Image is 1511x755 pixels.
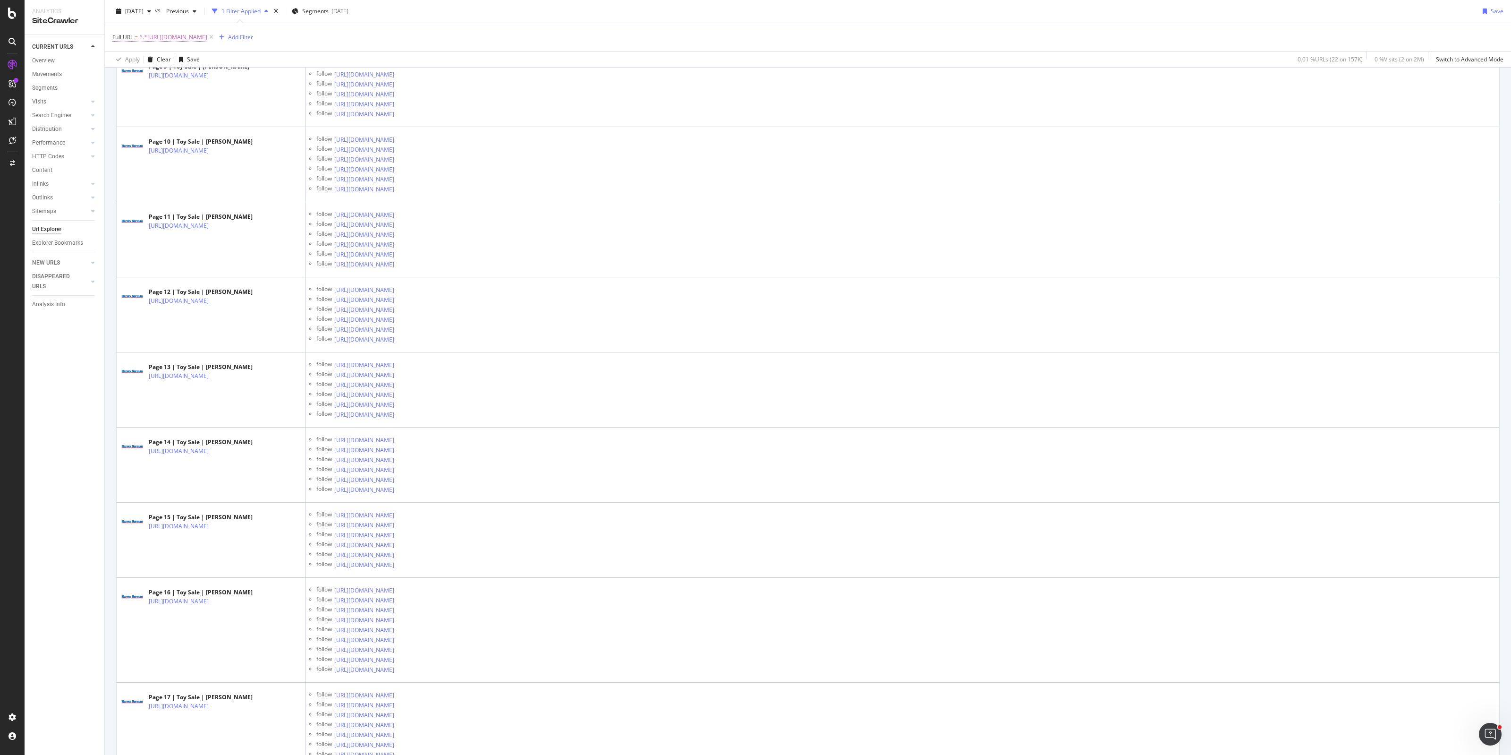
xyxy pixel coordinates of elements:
div: Url Explorer [32,224,61,234]
div: Page 17 | Toy Sale | [PERSON_NAME] [149,693,253,702]
a: Explorer Bookmarks [32,238,98,248]
div: follow [316,69,332,79]
a: [URL][DOMAIN_NAME] [334,711,394,720]
a: [URL][DOMAIN_NAME] [334,410,394,420]
button: Save [1479,4,1503,19]
a: Movements [32,69,98,79]
div: follow [316,595,332,605]
div: times [272,7,280,16]
img: main image [120,291,144,303]
a: [URL][DOMAIN_NAME] [334,175,394,184]
div: DISAPPEARED URLS [32,272,80,292]
div: follow [316,445,332,455]
a: [URL][DOMAIN_NAME] [334,70,394,79]
a: [URL][DOMAIN_NAME] [334,606,394,615]
img: main image [120,516,144,528]
span: = [135,33,138,41]
button: Save [175,52,200,67]
a: [URL][DOMAIN_NAME] [149,221,209,231]
a: Content [32,165,98,175]
a: [URL][DOMAIN_NAME] [334,730,394,740]
div: follow [316,89,332,99]
span: vs [155,6,162,14]
a: [URL][DOMAIN_NAME] [334,740,394,750]
a: Distribution [32,124,88,134]
div: Search Engines [32,111,71,120]
button: [DATE] [112,4,155,19]
div: Save [187,55,200,63]
a: [URL][DOMAIN_NAME] [334,475,394,485]
button: Previous [162,4,200,19]
iframe: Intercom live chat [1479,723,1502,746]
a: [URL][DOMAIN_NAME] [334,295,394,305]
div: follow [316,325,332,335]
a: Sitemaps [32,206,88,216]
div: follow [316,335,332,344]
a: Analysis Info [32,300,98,309]
a: Segments [32,83,98,93]
span: Previous [162,7,189,15]
div: follow [316,135,332,145]
div: Explorer Bookmarks [32,238,83,248]
a: [URL][DOMAIN_NAME] [334,305,394,315]
a: [URL][DOMAIN_NAME] [334,560,394,570]
div: Page 16 | Toy Sale | [PERSON_NAME] [149,588,253,597]
div: follow [316,400,332,410]
div: follow [316,655,332,665]
a: [URL][DOMAIN_NAME] [149,522,209,531]
a: [URL][DOMAIN_NAME] [149,296,209,306]
div: NEW URLS [32,258,60,268]
div: Inlinks [32,179,49,189]
div: follow [316,615,332,625]
div: Content [32,165,52,175]
a: [URL][DOMAIN_NAME] [334,701,394,710]
div: follow [316,740,332,750]
a: HTTP Codes [32,152,88,162]
div: follow [316,210,332,220]
a: [URL][DOMAIN_NAME] [334,285,394,295]
div: follow [316,720,332,730]
a: [URL][DOMAIN_NAME] [334,550,394,560]
div: follow [316,305,332,315]
a: [URL][DOMAIN_NAME] [149,446,209,456]
a: [URL][DOMAIN_NAME] [334,635,394,645]
div: follow [316,174,332,184]
a: [URL][DOMAIN_NAME] [149,702,209,711]
a: Url Explorer [32,224,98,234]
div: follow [316,710,332,720]
a: [URL][DOMAIN_NAME] [334,521,394,530]
div: Switch to Advanced Mode [1436,55,1503,63]
div: Page 12 | Toy Sale | [PERSON_NAME] [149,288,253,296]
div: follow [316,230,332,240]
a: Inlinks [32,179,88,189]
a: [URL][DOMAIN_NAME] [149,597,209,606]
div: 0 % Visits ( 2 on 2M ) [1375,55,1424,63]
div: follow [316,550,332,560]
div: follow [316,540,332,550]
div: Apply [125,55,140,63]
img: main image [120,696,144,708]
div: follow [316,455,332,465]
div: follow [316,99,332,109]
div: follow [316,360,332,370]
a: [URL][DOMAIN_NAME] [334,135,394,145]
div: follow [316,730,332,740]
a: [URL][DOMAIN_NAME] [334,455,394,465]
div: Performance [32,138,65,148]
div: follow [316,220,332,230]
a: [URL][DOMAIN_NAME] [334,446,394,455]
a: Visits [32,97,88,107]
div: Sitemaps [32,206,56,216]
a: [URL][DOMAIN_NAME] [334,370,394,380]
div: follow [316,259,332,269]
div: 1 Filter Applied [221,7,261,15]
a: [URL][DOMAIN_NAME] [334,485,394,495]
div: follow [316,485,332,495]
a: [URL][DOMAIN_NAME] [334,390,394,400]
div: CURRENT URLS [32,42,73,52]
a: [URL][DOMAIN_NAME] [334,586,394,595]
a: Overview [32,56,98,66]
a: [URL][DOMAIN_NAME] [149,71,209,80]
a: [URL][DOMAIN_NAME] [334,100,394,109]
div: Analysis Info [32,300,65,309]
